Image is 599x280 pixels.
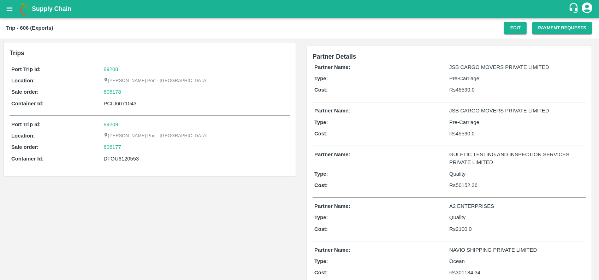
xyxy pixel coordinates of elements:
[314,258,328,264] b: Type:
[314,247,350,253] b: Partner Name:
[449,75,584,82] p: Pre-Carriage
[449,214,584,221] p: Quality
[314,152,350,157] b: Partner Name:
[504,22,527,34] button: Edit
[581,1,593,16] div: account of current user
[449,257,584,265] p: Ocean
[11,156,44,162] b: Container Id:
[103,122,118,127] a: 89209
[532,22,592,34] button: Payment Requests
[103,66,118,72] a: 89208
[10,49,24,57] b: Trips
[314,270,328,275] b: Cost:
[11,122,41,127] b: Port Trip Id:
[314,131,328,136] b: Cost:
[449,170,584,178] p: Quality
[103,133,207,139] p: [PERSON_NAME] Port - [GEOGRAPHIC_DATA]
[103,100,288,107] div: PCIU6071043
[314,203,350,209] b: Partner Name:
[568,2,581,15] div: customer-support
[449,107,584,115] p: JSB CARGO MOVERS PRIVATE LIMITED
[449,225,584,233] p: Rs 2100.0
[314,119,328,125] b: Type:
[314,226,328,232] b: Cost:
[1,1,18,17] button: open drawer
[314,182,328,188] b: Cost:
[449,246,584,254] p: NAVIO SHIPPING PRIVATE LIMITED
[314,64,350,70] b: Partner Name:
[449,86,584,94] p: Rs 45590.0
[449,118,584,126] p: Pre-Carriage
[32,5,71,12] b: Supply Chain
[314,171,328,177] b: Type:
[11,66,41,72] b: Port Trip Id:
[11,101,44,106] b: Container Id:
[32,4,568,14] a: Supply Chain
[314,108,350,113] b: Partner Name:
[314,76,328,81] b: Type:
[314,87,328,93] b: Cost:
[449,269,584,276] p: Rs 301184.34
[449,63,584,71] p: JSB CARGO MOVERS PRIVATE LIMITED
[449,202,584,210] p: A2 ENTERPRISES
[103,77,207,84] p: [PERSON_NAME] Port - [GEOGRAPHIC_DATA]
[314,215,328,220] b: Type:
[103,88,121,96] a: 606178
[11,89,39,95] b: Sale order:
[313,53,356,60] span: Partner Details
[11,133,35,139] b: Location:
[11,144,39,150] b: Sale order:
[449,181,584,189] p: Rs 50152.36
[103,143,121,151] a: 606177
[449,130,584,138] p: Rs 45590.0
[18,2,32,16] img: logo
[103,155,288,163] div: DFOU6120553
[6,25,53,31] b: Trip - 606 (Exports)
[449,151,584,167] p: GULFTIC TESTING AND INSPECTION SERVICES PRIVATE LIMITED
[11,78,35,83] b: Location:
